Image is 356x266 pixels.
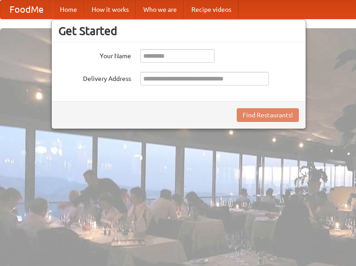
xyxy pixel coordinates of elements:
[84,0,136,19] a: How it works
[0,0,53,19] a: FoodMe
[136,0,184,19] a: Who we are
[184,0,239,19] a: Recipe videos
[59,24,299,38] h3: Get Started
[59,49,131,60] label: Your Name
[59,72,131,83] label: Delivery Address
[53,0,84,19] a: Home
[237,108,299,122] button: Find Restaurants!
